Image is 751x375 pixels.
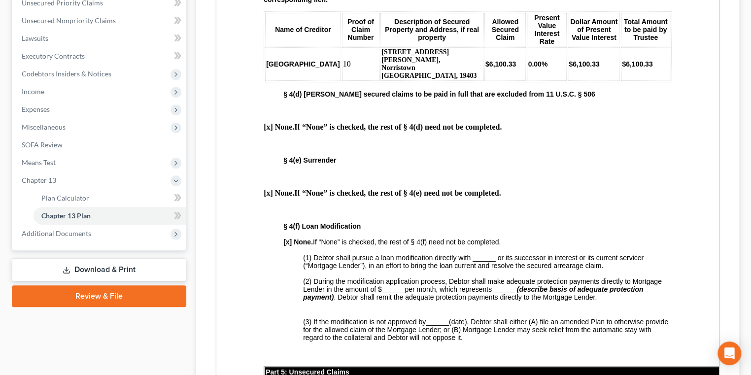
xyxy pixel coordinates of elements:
strong: § 4(e) Surrender [67,187,120,195]
strong: If “None” is checked, the rest of § 4(d) need not be completed. [47,154,285,162]
a: Download & Print [12,258,186,281]
strong: [STREET_ADDRESS][PERSON_NAME], Norristown [GEOGRAPHIC_DATA], 19403 [165,79,260,110]
span: per month, which represents [188,316,275,324]
span: Means Test [22,158,56,167]
strong: [GEOGRAPHIC_DATA] [50,91,124,99]
span: Lawsuits [22,34,48,42]
strong: [x] None. [67,269,97,277]
em: (describe basis of adequate protection payment) [87,316,427,332]
span: SOFA Review [22,140,63,149]
a: SOFA Review [14,136,186,154]
span: Codebtors Insiders & Notices [22,69,111,78]
span: § 4(d) [PERSON_NAME] secured claims to be paid in full that are excluded from 11 U.S.C. § 506 [67,121,379,129]
strong: If “None” is checked, the rest of § 4(e) need not be completed. [47,220,284,228]
span: (date), Debtor shall either (A) file an amended Plan to otherwise provide for the allowed claim o... [87,349,452,373]
span: ______ [209,349,233,357]
span: ______ [275,316,299,324]
strong: 0.00% [311,91,331,99]
a: Unsecured Nonpriority Claims [14,12,186,30]
strong: $6,100.33 [352,91,383,99]
span: Expenses [22,105,50,113]
strong: [x] None. [47,220,78,228]
div: Open Intercom Messenger [717,341,741,365]
span: Miscellaneous [22,123,66,131]
span: If “None” is checked, the rest of § 4(f) need not be completed. [97,269,284,277]
strong: $6,100.33 [406,91,436,99]
strong: § 4(f) Loan Modification [67,253,144,261]
td: 10 [126,78,164,112]
strong: Dollar Amount of Present Value Interest [354,49,401,72]
span: Chapter 13 Plan [41,211,91,220]
span: Unsecured Nonpriority Claims [22,16,116,25]
span: (1) Debtor shall pursue a loan modification directly with ______ or its successor in interest or ... [87,285,445,324]
a: Chapter 13 Plan [34,207,186,225]
span: . Debtor shall remit the adequate protection payments directly to the Mortgage Lender. [87,316,427,332]
span: ______ [166,316,189,324]
a: Plan Calculator [34,189,186,207]
strong: [x] None. [47,154,78,162]
a: Review & File [12,285,186,307]
strong: $6,100.33 [269,91,300,99]
span: Executory Contracts [22,52,85,60]
span: Additional Documents [22,229,91,238]
span: Chapter 13 [22,176,56,184]
span: Income [22,87,44,96]
a: Lawsuits [14,30,186,47]
strong: Total Amount to be paid by Trustee [408,49,451,72]
span: (3) If the modification is not approved by [87,349,209,357]
a: Executory Contracts [14,47,186,65]
span: Plan Calculator [41,194,89,202]
strong: Allowed Secured Claim [275,49,302,72]
strong: Present Value Interest Rate [318,45,343,76]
